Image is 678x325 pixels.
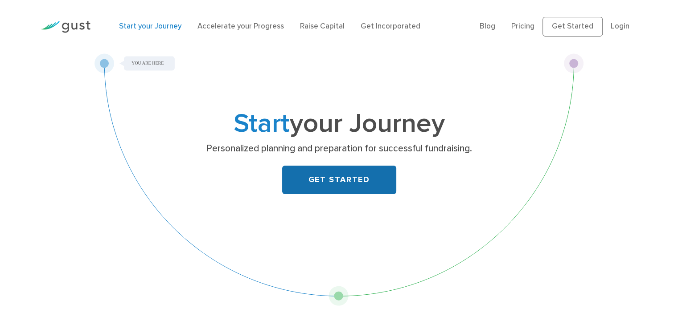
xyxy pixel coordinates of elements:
img: Gust Logo [41,21,90,33]
a: GET STARTED [282,166,396,194]
a: Get Started [542,17,603,37]
a: Start your Journey [119,22,181,31]
a: Get Incorporated [361,22,420,31]
p: Personalized planning and preparation for successful fundraising. [166,142,512,155]
span: Start [234,108,290,139]
a: Blog [480,22,495,31]
h1: your Journey [163,112,515,136]
a: Accelerate your Progress [197,22,284,31]
a: Login [611,22,629,31]
a: Pricing [511,22,534,31]
a: Raise Capital [300,22,345,31]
